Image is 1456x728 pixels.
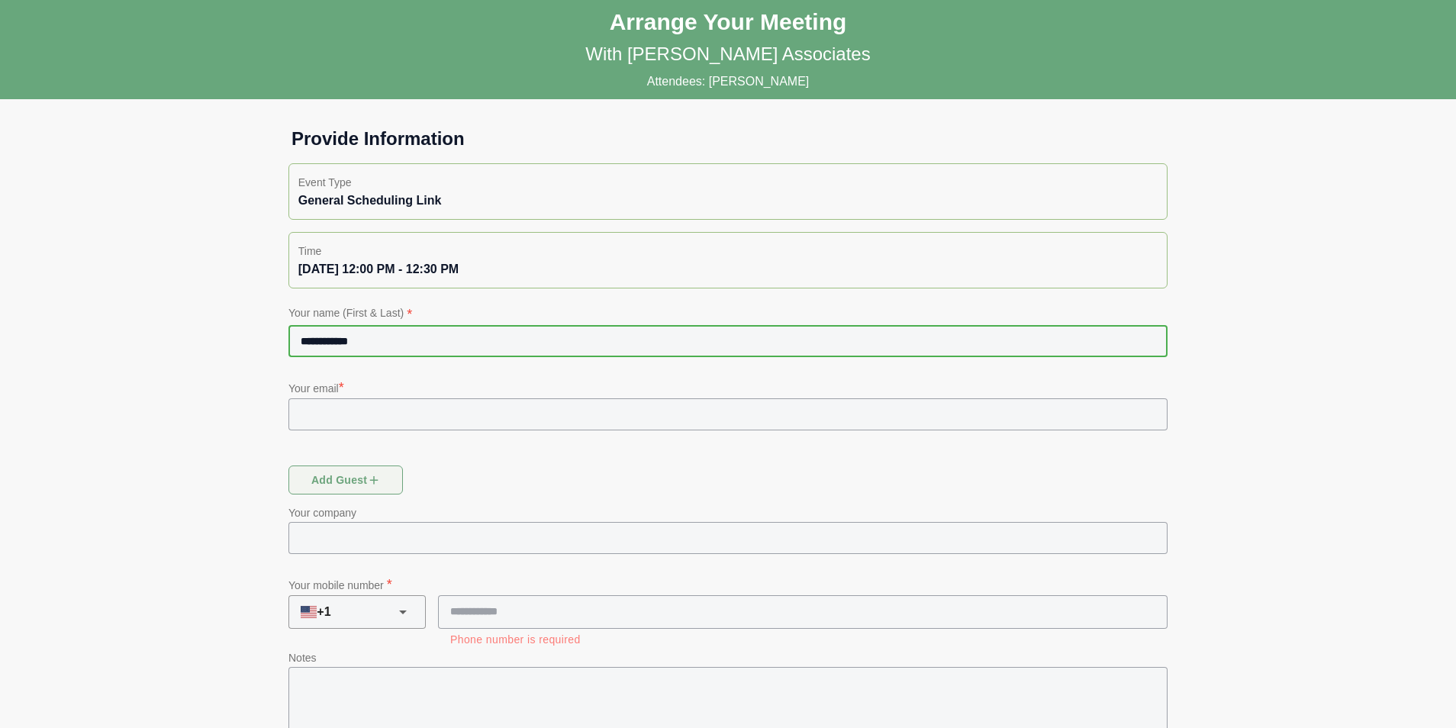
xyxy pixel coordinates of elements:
button: Add guest [288,465,403,494]
p: With [PERSON_NAME] Associates [585,42,870,66]
span: Add guest [311,465,382,494]
p: Notes [288,649,1168,667]
div: General Scheduling Link [298,192,1158,210]
h1: Provide Information [279,127,1177,151]
p: Your name (First & Last) [288,304,1168,325]
p: Time [298,242,1158,260]
div: Phone number is required [450,635,1155,644]
p: Your mobile number [288,574,1168,595]
p: Event Type [298,173,1158,192]
p: Attendees: [PERSON_NAME] [647,72,810,91]
div: [DATE] 12:00 PM - 12:30 PM [298,260,1158,279]
p: Your email [288,377,1168,398]
p: Your company [288,504,1168,522]
h1: Arrange Your Meeting [610,8,847,36]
